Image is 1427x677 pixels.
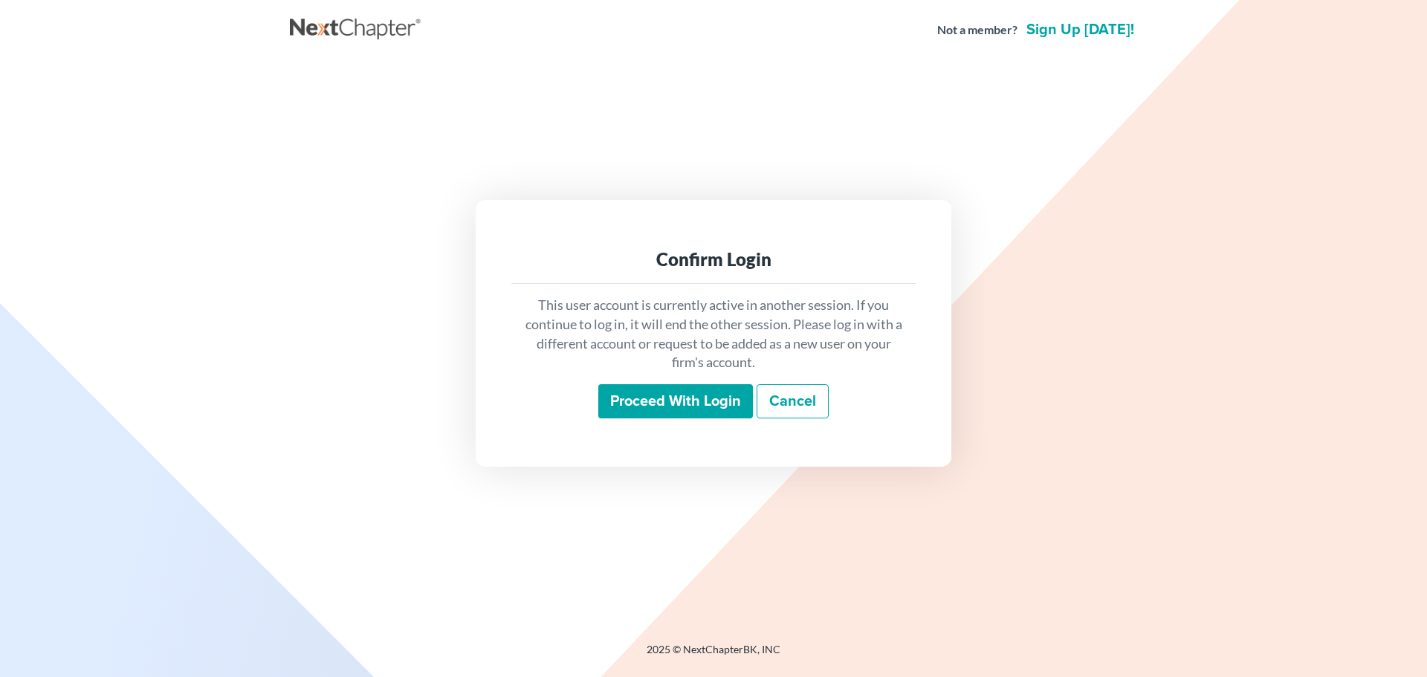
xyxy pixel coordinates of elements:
[937,22,1017,39] strong: Not a member?
[598,384,753,418] input: Proceed with login
[757,384,829,418] a: Cancel
[523,247,904,271] div: Confirm Login
[523,296,904,372] p: This user account is currently active in another session. If you continue to log in, it will end ...
[1023,22,1137,37] a: Sign up [DATE]!
[290,642,1137,669] div: 2025 © NextChapterBK, INC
